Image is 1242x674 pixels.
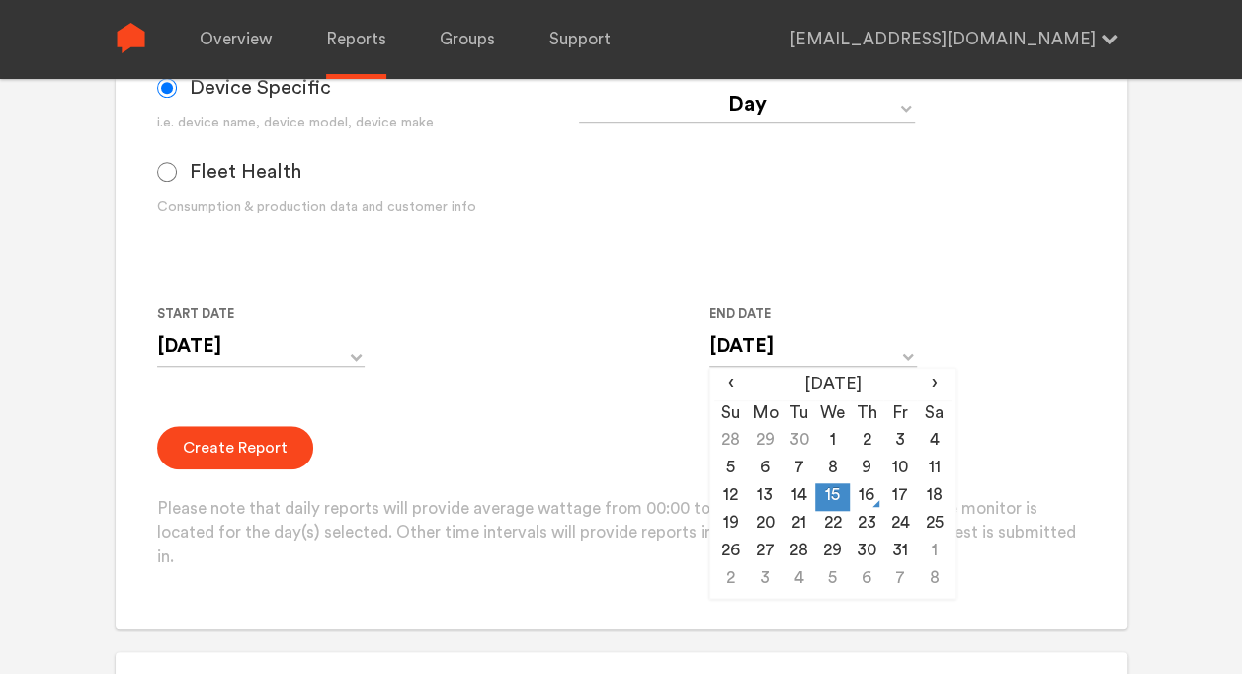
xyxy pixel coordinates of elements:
[917,483,951,511] td: 18
[190,160,301,184] span: Fleet Health
[190,76,331,100] span: Device Specific
[782,483,815,511] td: 14
[748,511,782,539] td: 20
[748,400,782,428] th: Mo
[714,566,748,594] td: 2
[850,400,883,428] th: Th
[850,483,883,511] td: 16
[157,162,177,182] input: Fleet Health
[883,483,917,511] td: 17
[815,428,849,456] td: 1
[815,566,849,594] td: 5
[157,197,579,217] div: Consumption & production data and customer info
[748,539,782,566] td: 27
[782,400,815,428] th: Tu
[815,511,849,539] td: 22
[714,428,748,456] td: 28
[917,456,951,483] td: 11
[714,456,748,483] td: 5
[157,302,349,326] label: Start Date
[917,428,951,456] td: 4
[714,400,748,428] th: Su
[883,400,917,428] th: Fr
[850,428,883,456] td: 2
[714,511,748,539] td: 19
[714,373,748,396] span: ‹
[815,400,849,428] th: We
[850,511,883,539] td: 23
[850,456,883,483] td: 9
[883,456,917,483] td: 10
[709,302,901,326] label: End Date
[157,78,177,98] input: Device Specific
[748,566,782,594] td: 3
[748,456,782,483] td: 6
[714,539,748,566] td: 26
[815,483,849,511] td: 15
[782,566,815,594] td: 4
[883,539,917,566] td: 31
[883,428,917,456] td: 3
[850,566,883,594] td: 6
[917,566,951,594] td: 8
[917,373,951,396] span: ›
[850,539,883,566] td: 30
[748,483,782,511] td: 13
[748,428,782,456] td: 29
[883,511,917,539] td: 24
[116,23,146,53] img: Sense Logo
[157,113,579,133] div: i.e. device name, device model, device make
[782,428,815,456] td: 30
[748,373,917,400] th: [DATE]
[815,539,849,566] td: 29
[917,539,951,566] td: 1
[782,456,815,483] td: 7
[917,400,951,428] th: Sa
[883,566,917,594] td: 7
[917,511,951,539] td: 25
[782,511,815,539] td: 21
[714,483,748,511] td: 12
[157,497,1085,570] p: Please note that daily reports will provide average wattage from 00:00 to 23:59 in the time zone ...
[782,539,815,566] td: 28
[815,456,849,483] td: 8
[157,426,313,469] button: Create Report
